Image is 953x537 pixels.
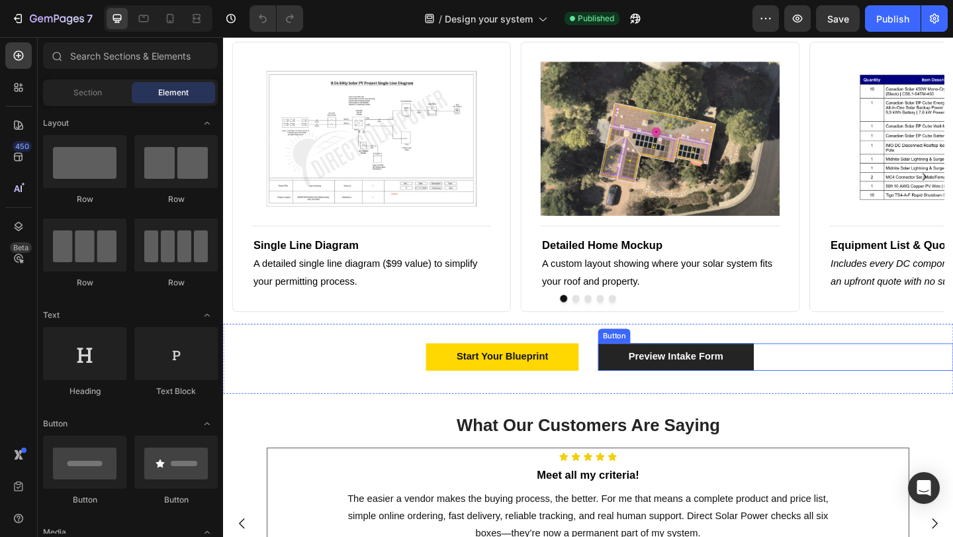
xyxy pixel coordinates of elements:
span: Section [73,87,102,99]
span: Element [158,87,189,99]
button: Dot [393,280,401,288]
div: Start Your Blueprint [253,338,353,358]
input: Search Sections & Elements [43,42,218,69]
span: Toggle open [197,305,218,326]
img: Alt Image [660,26,919,195]
h2: Meet all my criteria! [48,464,746,488]
div: Publish [876,12,909,26]
button: Dot [420,280,428,288]
div: Row [43,193,126,205]
span: Layout [43,117,69,129]
div: Button [134,494,218,506]
div: Open Intercom Messenger [908,472,940,504]
span: Toggle open [197,413,218,434]
span: / [439,12,442,26]
span: Published [578,13,614,24]
span: Button [43,418,68,430]
button: Start Your Blueprint [220,333,386,363]
a: Preview Intake Form [408,333,577,363]
iframe: Design area [223,37,953,537]
span: Text [43,309,60,321]
div: 450 [13,141,32,152]
button: Dot [367,280,375,288]
button: Publish [865,5,921,32]
button: Dot [406,280,414,288]
span: Design your system [445,12,533,26]
div: Undo/Redo [250,5,303,32]
div: Button [43,494,126,506]
button: Dot [380,280,388,288]
strong: Preview Intake Form [441,342,544,353]
div: Row [134,193,218,205]
div: Row [134,277,218,289]
div: Beta [10,242,32,253]
div: Text Block [134,385,218,397]
div: Row [43,277,126,289]
div: Heading [43,385,126,397]
div: Button [410,319,440,331]
i: Includes every DC component your system needs in an upfront quote with no surprises. [661,240,906,271]
span: A custom layout showing where your solar system fits your roof and property. [347,240,598,271]
span: Save [827,13,849,24]
strong: Equipment List & Quote [661,220,797,233]
button: Save [816,5,860,32]
strong: What Our Customers Are Saying [253,412,540,432]
strong: Detailed Home Mockup [347,220,478,233]
span: Toggle open [197,113,218,134]
button: Carousel Next Arrow [752,141,774,162]
p: 7 [87,11,93,26]
button: 7 [5,5,99,32]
